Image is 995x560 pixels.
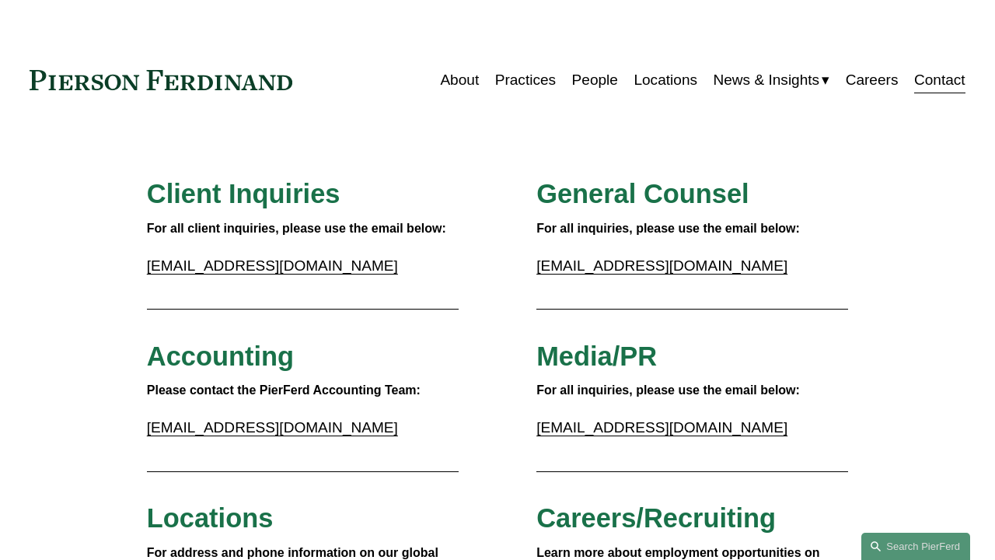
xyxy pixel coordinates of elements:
[147,341,294,371] span: Accounting
[495,65,556,95] a: Practices
[861,533,970,560] a: Search this site
[536,257,787,274] a: [EMAIL_ADDRESS][DOMAIN_NAME]
[634,65,697,95] a: Locations
[713,67,819,93] span: News & Insights
[846,65,899,95] a: Careers
[536,179,749,208] span: General Counsel
[713,65,829,95] a: folder dropdown
[914,65,965,95] a: Contact
[440,65,479,95] a: About
[536,503,776,533] span: Careers/Recruiting
[147,419,398,436] a: [EMAIL_ADDRESS][DOMAIN_NAME]
[147,222,446,235] strong: For all client inquiries, please use the email below:
[536,222,800,235] strong: For all inquiries, please use the email below:
[536,341,657,371] span: Media/PR
[536,383,800,397] strong: For all inquiries, please use the email below:
[536,419,787,436] a: [EMAIL_ADDRESS][DOMAIN_NAME]
[147,179,340,208] span: Client Inquiries
[147,383,421,397] strong: Please contact the PierFerd Accounting Team:
[147,257,398,274] a: [EMAIL_ADDRESS][DOMAIN_NAME]
[147,503,274,533] span: Locations
[572,65,618,95] a: People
